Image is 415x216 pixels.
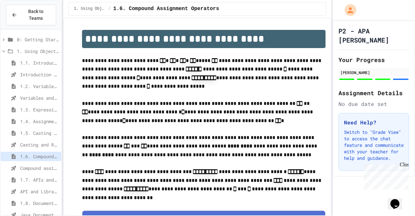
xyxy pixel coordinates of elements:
span: 1.5. Casting and Ranges of Values [20,130,59,136]
span: Variables and Data Types - Quiz [20,95,59,101]
span: Casting and Ranges of variables - Quiz [20,141,59,148]
span: Introduction to Algorithms, Programming, and Compilers [20,71,59,78]
span: API and Libraries - Topic 1.7 [20,188,59,195]
span: 1.6. Compound Assignment Operators [20,153,59,160]
div: My Account [338,3,358,18]
iframe: chat widget [388,190,409,210]
iframe: chat widget [361,162,409,189]
div: [PERSON_NAME] [340,70,407,75]
button: Back to Teams [6,5,56,25]
span: Back to Teams [21,8,51,22]
span: 1.2. Variables and Data Types [20,83,59,90]
span: Compound assignment operators - Quiz [20,165,59,172]
span: 0: Getting Started [17,36,59,43]
span: 1.8. Documentation with Comments and Preconditions [20,200,59,207]
h2: Your Progress [338,55,409,64]
span: 1.4. Assignment and Input [20,118,59,125]
span: 1. Using Objects and Methods [74,6,106,11]
span: 1.6. Compound Assignment Operators [113,5,219,13]
span: 1. Using Objects and Methods [17,48,59,55]
div: Chat with us now!Close [3,3,45,41]
h3: Need Help? [344,119,404,126]
span: 1.1. Introduction to Algorithms, Programming, and Compilers [20,59,59,66]
span: 1.3. Expressions and Output [New] [20,106,59,113]
span: / [108,6,111,11]
span: 1.7. APIs and Libraries [20,176,59,183]
h2: Assignment Details [338,88,409,97]
p: Switch to "Grade View" to access the chat feature and communicate with your teacher for help and ... [344,129,404,161]
div: No due date set [338,100,409,108]
h1: P2 - APA [PERSON_NAME] [338,26,409,44]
